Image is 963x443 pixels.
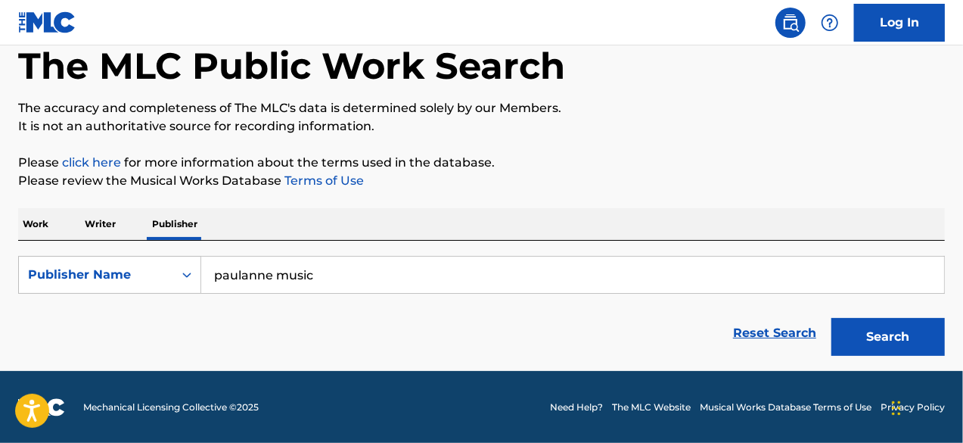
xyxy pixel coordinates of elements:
span: Mechanical Licensing Collective © 2025 [83,401,259,414]
a: click here [62,155,121,170]
img: MLC Logo [18,11,76,33]
form: Search Form [18,256,945,363]
div: Drag [892,385,901,431]
p: Writer [80,208,120,240]
img: search [781,14,800,32]
div: Publisher Name [28,266,164,284]
h1: The MLC Public Work Search [18,43,565,89]
img: help [821,14,839,32]
button: Search [831,318,945,356]
p: Work [18,208,53,240]
a: Need Help? [550,401,603,414]
iframe: Chat Widget [887,370,963,443]
div: Help [815,8,845,38]
a: Privacy Policy [881,401,945,414]
p: Please for more information about the terms used in the database. [18,154,945,172]
img: logo [18,398,65,416]
a: Log In [854,4,945,42]
a: Public Search [775,8,806,38]
p: Publisher [148,208,202,240]
p: It is not an authoritative source for recording information. [18,117,945,136]
p: The accuracy and completeness of The MLC's data is determined solely by our Members. [18,99,945,117]
a: Musical Works Database Terms of Use [700,401,871,414]
a: Terms of Use [281,173,364,188]
a: The MLC Website [612,401,691,414]
a: Reset Search [725,317,824,350]
p: Please review the Musical Works Database [18,172,945,190]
